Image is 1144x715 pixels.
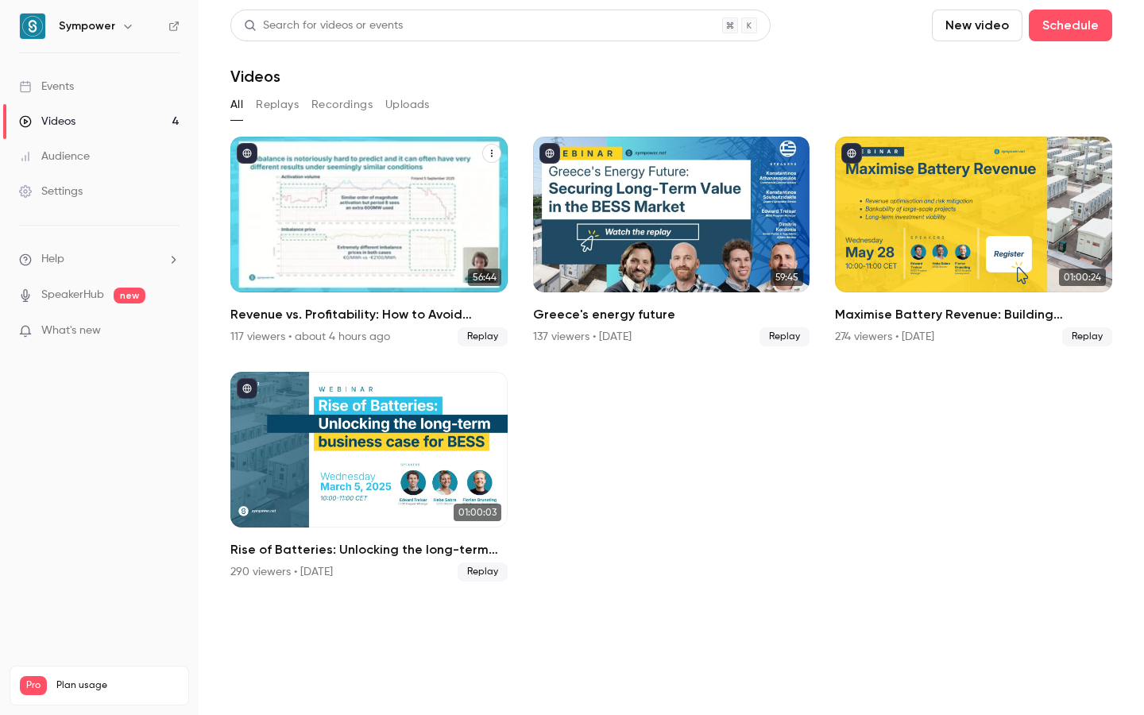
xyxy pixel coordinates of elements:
[237,143,257,164] button: published
[244,17,403,34] div: Search for videos or events
[841,143,862,164] button: published
[160,324,180,338] iframe: Noticeable Trigger
[237,378,257,399] button: published
[230,10,1112,705] section: Videos
[41,251,64,268] span: Help
[19,79,74,95] div: Events
[114,288,145,303] span: new
[835,305,1112,324] h2: Maximise Battery Revenue: Building Bankable Projects with Long-Term ROI
[230,67,280,86] h1: Videos
[533,137,810,346] li: Greece's energy future
[311,92,373,118] button: Recordings
[1062,327,1112,346] span: Replay
[230,564,333,580] div: 290 viewers • [DATE]
[458,327,508,346] span: Replay
[56,679,179,692] span: Plan usage
[1059,269,1106,286] span: 01:00:24
[41,323,101,339] span: What's new
[230,540,508,559] h2: Rise of Batteries: Unlocking the long-term business case for [PERSON_NAME]
[19,149,90,164] div: Audience
[19,114,75,129] div: Videos
[454,504,501,521] span: 01:00:03
[230,92,243,118] button: All
[468,269,501,286] span: 56:44
[385,92,430,118] button: Uploads
[230,137,508,346] li: Revenue vs. Profitability: How to Avoid BESS ROI Pitfalls
[835,329,934,345] div: 274 viewers • [DATE]
[19,184,83,199] div: Settings
[533,137,810,346] a: 59:45Greece's energy future137 viewers • [DATE]Replay
[230,372,508,582] li: Rise of Batteries: Unlocking the long-term business case for BESS
[759,327,810,346] span: Replay
[230,137,1112,582] ul: Videos
[20,14,45,39] img: Sympower
[835,137,1112,346] li: Maximise Battery Revenue: Building Bankable Projects with Long-Term ROI
[230,305,508,324] h2: Revenue vs. Profitability: How to Avoid [PERSON_NAME] ROI Pitfalls
[932,10,1022,41] button: New video
[771,269,803,286] span: 59:45
[533,305,810,324] h2: Greece's energy future
[1029,10,1112,41] button: Schedule
[256,92,299,118] button: Replays
[59,18,115,34] h6: Sympower
[230,137,508,346] a: 56:44Revenue vs. Profitability: How to Avoid [PERSON_NAME] ROI Pitfalls117 viewers • about 4 hour...
[230,329,390,345] div: 117 viewers • about 4 hours ago
[835,137,1112,346] a: 01:00:24Maximise Battery Revenue: Building Bankable Projects with Long-Term ROI274 viewers • [DAT...
[539,143,560,164] button: published
[458,562,508,582] span: Replay
[20,676,47,695] span: Pro
[533,329,632,345] div: 137 viewers • [DATE]
[19,251,180,268] li: help-dropdown-opener
[230,372,508,582] a: 01:00:03Rise of Batteries: Unlocking the long-term business case for [PERSON_NAME]290 viewers • [...
[41,287,104,303] a: SpeakerHub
